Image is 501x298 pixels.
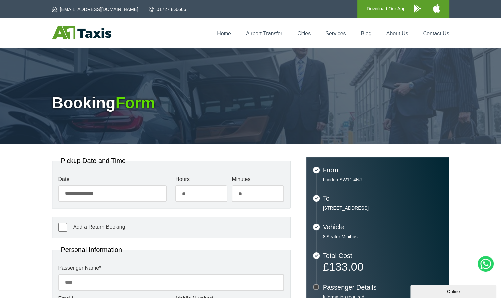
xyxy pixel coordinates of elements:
[329,261,363,273] span: 133.00
[433,4,440,13] img: A1 Taxis iPhone App
[149,6,186,13] a: 01727 866666
[58,223,67,232] input: Add a Return Booking
[52,26,111,39] img: A1 Taxis St Albans LTD
[323,262,443,271] p: £
[297,31,311,36] a: Cities
[52,95,449,111] h1: Booking
[361,31,371,36] a: Blog
[323,284,443,291] h3: Passenger Details
[326,31,346,36] a: Services
[217,31,231,36] a: Home
[323,205,443,211] p: [STREET_ADDRESS]
[246,31,282,36] a: Airport Transfer
[367,5,406,13] p: Download Our App
[115,94,155,112] span: Form
[323,252,443,259] h3: Total Cost
[323,224,443,230] h3: Vehicle
[323,234,443,240] p: 8 Seater Minibus
[414,4,421,13] img: A1 Taxis Android App
[58,246,125,253] legend: Personal Information
[58,265,284,271] label: Passenger Name
[175,177,227,182] label: Hours
[323,195,443,202] h3: To
[323,177,443,183] p: London SW11 4NJ
[52,6,138,13] a: [EMAIL_ADDRESS][DOMAIN_NAME]
[410,283,498,298] iframe: chat widget
[386,31,408,36] a: About Us
[232,177,284,182] label: Minutes
[423,31,449,36] a: Contact Us
[73,224,125,230] span: Add a Return Booking
[323,167,443,173] h3: From
[58,177,167,182] label: Date
[58,157,128,164] legend: Pickup Date and Time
